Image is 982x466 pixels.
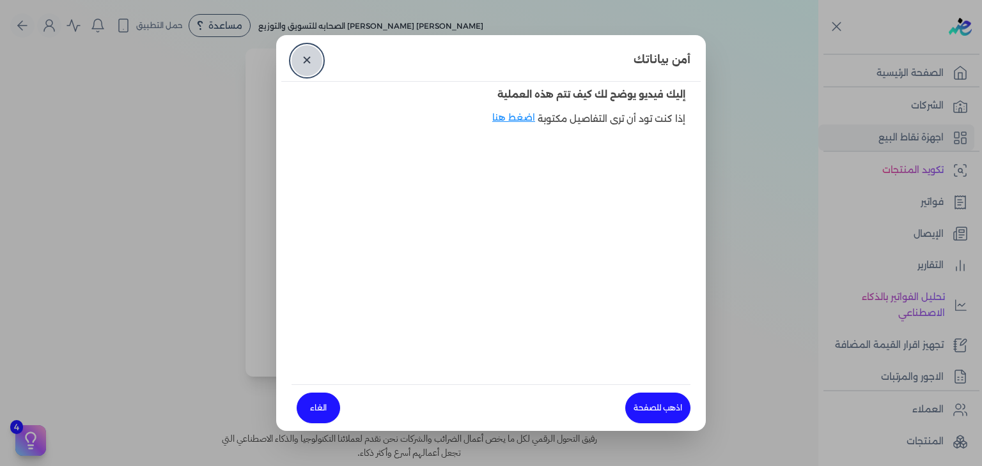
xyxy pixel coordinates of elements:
a: الغاء [297,393,340,423]
a: اضغط هنا [492,111,538,140]
p: إليك فيديو يوضح لك كيف تتم هذه العملية [292,82,690,109]
h4: أمن بياناتك [628,45,696,76]
p: إذا كنت تود أن ترى التفاصيل مكتوبة [538,111,690,128]
a: اذهب للصفحة [625,393,690,423]
a: ✕ [292,45,322,76]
